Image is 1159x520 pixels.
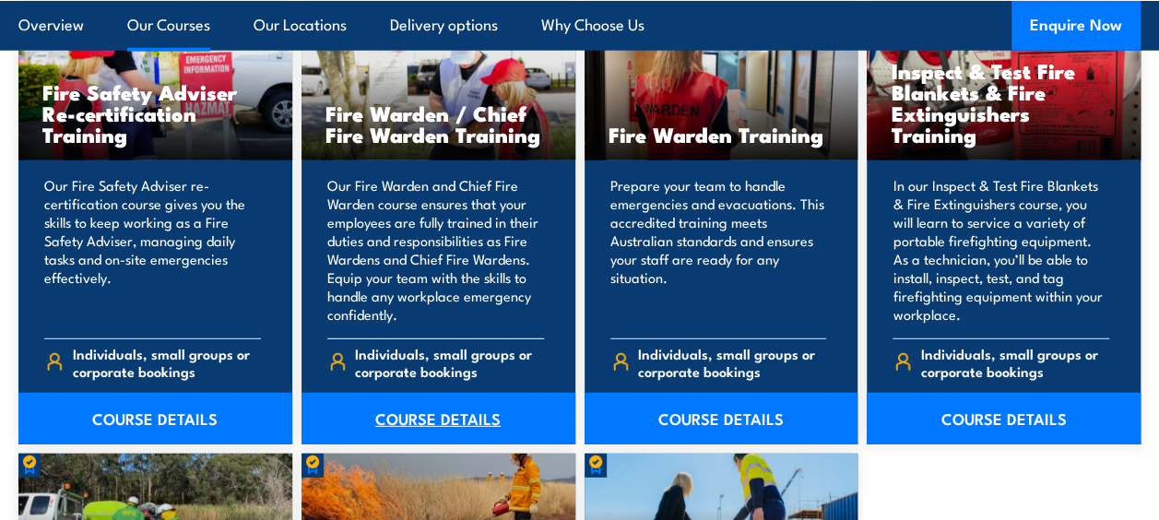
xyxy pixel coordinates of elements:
span: Individuals, small groups or corporate bookings [921,345,1109,380]
h3: Fire Warden / Chief Fire Warden Training [325,102,551,145]
span: Individuals, small groups or corporate bookings [355,345,543,380]
h3: Inspect & Test Fire Blankets & Fire Extinguishers Training [891,60,1117,145]
a: COURSE DETAILS [867,393,1141,444]
a: COURSE DETAILS [585,393,858,444]
p: Our Fire Safety Adviser re-certification course gives you the skills to keep working as a Fire Sa... [44,176,261,324]
a: COURSE DETAILS [18,393,292,444]
h3: Fire Warden Training [609,124,834,145]
p: Our Fire Warden and Chief Fire Warden course ensures that your employees are fully trained in the... [327,176,544,324]
h3: Fire Safety Adviser Re-certification Training [42,81,268,145]
span: Individuals, small groups or corporate bookings [73,345,261,380]
span: Individuals, small groups or corporate bookings [638,345,826,380]
a: COURSE DETAILS [302,393,575,444]
p: Prepare your team to handle emergencies and evacuations. This accredited training meets Australia... [610,176,827,324]
p: In our Inspect & Test Fire Blankets & Fire Extinguishers course, you will learn to service a vari... [893,176,1109,324]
